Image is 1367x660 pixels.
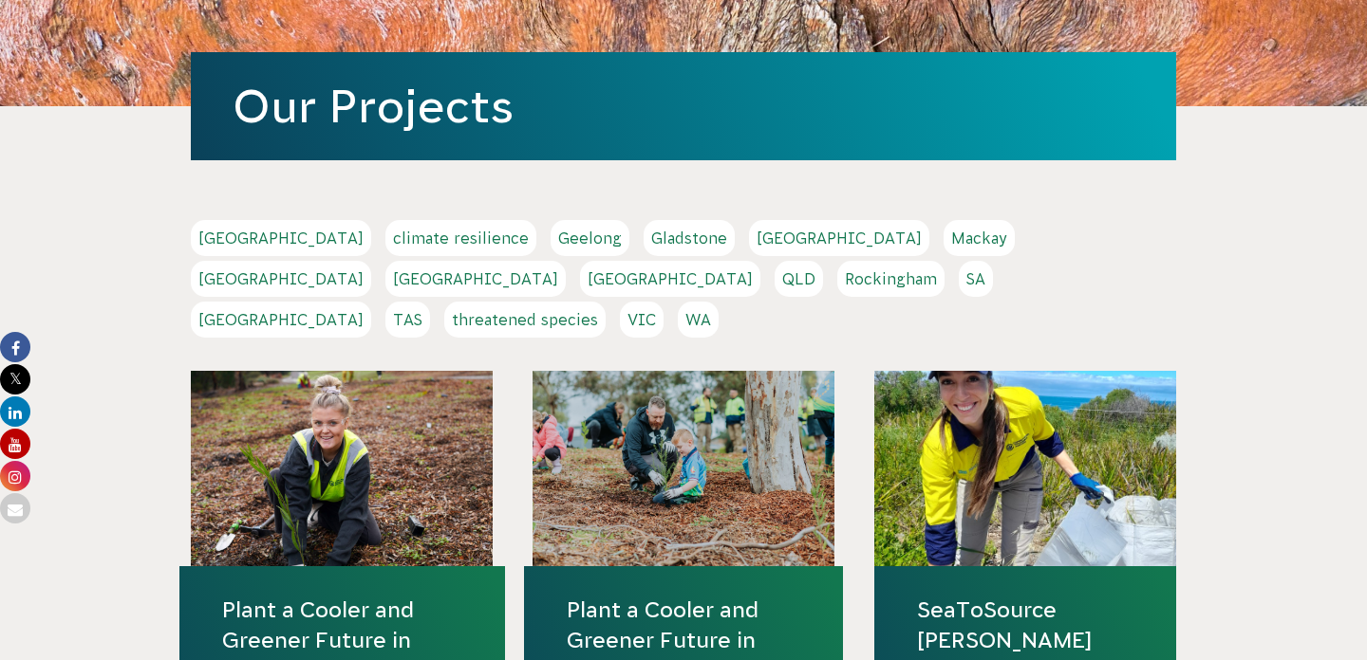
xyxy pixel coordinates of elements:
[644,220,735,256] a: Gladstone
[191,261,371,297] a: [GEOGRAPHIC_DATA]
[551,220,629,256] a: Geelong
[678,302,719,338] a: WA
[837,261,945,297] a: Rockingham
[191,302,371,338] a: [GEOGRAPHIC_DATA]
[917,595,1133,655] a: SeaToSource [PERSON_NAME]
[191,220,371,256] a: [GEOGRAPHIC_DATA]
[385,302,430,338] a: TAS
[385,220,536,256] a: climate resilience
[444,302,606,338] a: threatened species
[580,261,760,297] a: [GEOGRAPHIC_DATA]
[959,261,993,297] a: SA
[749,220,929,256] a: [GEOGRAPHIC_DATA]
[775,261,823,297] a: QLD
[620,302,664,338] a: VIC
[944,220,1015,256] a: Mackay
[233,81,514,132] a: Our Projects
[385,261,566,297] a: [GEOGRAPHIC_DATA]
